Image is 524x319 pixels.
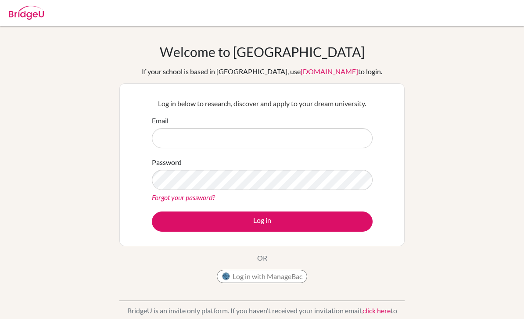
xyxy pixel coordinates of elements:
[160,44,365,60] h1: Welcome to [GEOGRAPHIC_DATA]
[217,270,307,283] button: Log in with ManageBac
[301,67,358,75] a: [DOMAIN_NAME]
[152,157,182,168] label: Password
[142,66,382,77] div: If your school is based in [GEOGRAPHIC_DATA], use to login.
[152,98,373,109] p: Log in below to research, discover and apply to your dream university.
[152,193,215,201] a: Forgot your password?
[362,306,391,315] a: click here
[9,6,44,20] img: Bridge-U
[152,115,169,126] label: Email
[152,211,373,232] button: Log in
[257,253,267,263] p: OR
